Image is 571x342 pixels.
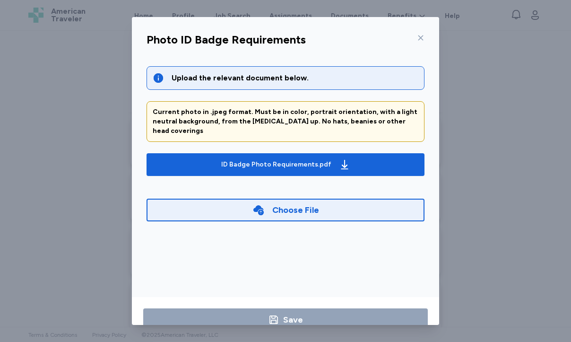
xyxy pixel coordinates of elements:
[272,203,319,217] div: Choose File
[283,313,303,326] div: Save
[153,107,418,136] div: Current photo in .jpeg format. Must be in color, portrait orientation, with a light neutral backg...
[221,160,331,169] div: ID Badge Photo Requirements.pdf
[172,72,418,84] div: Upload the relevant document below.
[147,32,306,47] div: Photo ID Badge Requirements
[143,308,428,331] button: Save
[147,153,424,176] button: ID Badge Photo Requirements.pdf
